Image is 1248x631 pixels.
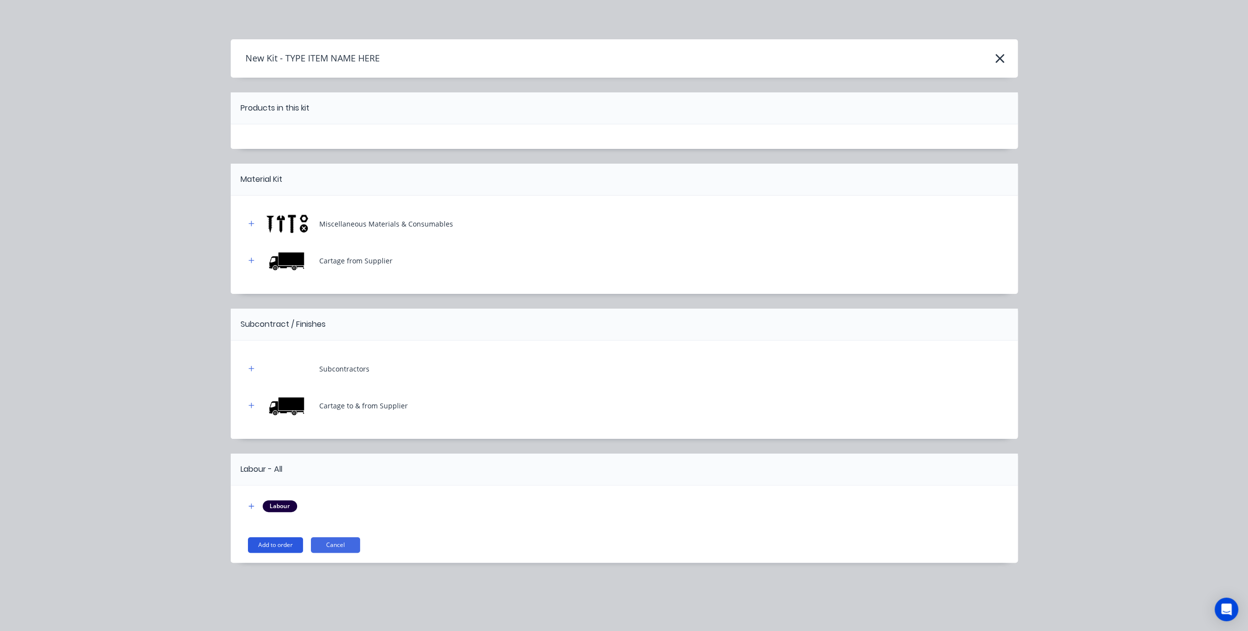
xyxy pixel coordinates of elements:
[1215,598,1238,621] div: Open Intercom Messenger
[319,364,369,374] div: Subcontractors
[241,463,282,475] div: Labour - All
[319,401,408,411] div: Cartage to & from Supplier
[311,537,360,553] button: Cancel
[263,500,297,512] div: Labour
[319,256,393,266] div: Cartage from Supplier
[319,219,453,229] div: Miscellaneous Materials & Consumables
[263,210,312,237] img: Miscellaneous Materials & Consumables
[241,318,326,330] div: Subcontract / Finishes
[263,247,312,274] img: Cartage from Supplier
[241,102,309,114] div: Products in this kit
[241,173,282,185] div: Material Kit
[231,49,380,68] h4: New Kit - TYPE ITEM NAME HERE
[248,537,303,553] button: Add to order
[263,392,312,419] img: Cartage to & from Supplier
